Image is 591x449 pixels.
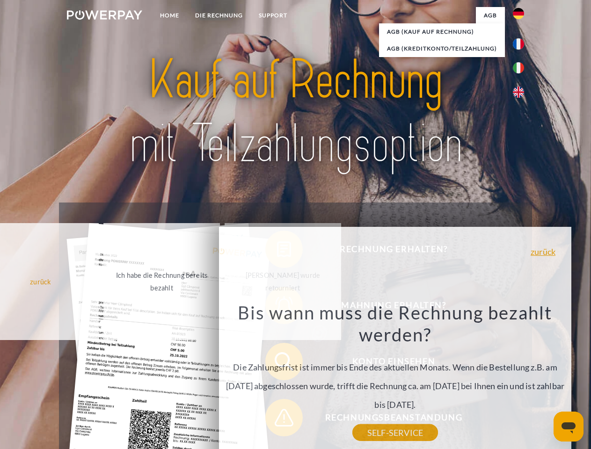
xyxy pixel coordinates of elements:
img: fr [513,38,524,50]
a: Home [152,7,187,24]
a: AGB (Kauf auf Rechnung) [379,23,505,40]
a: DIE RECHNUNG [187,7,251,24]
img: de [513,8,524,19]
a: AGB (Kreditkonto/Teilzahlung) [379,40,505,57]
div: Ich habe die Rechnung bereits bezahlt [109,269,214,294]
a: zurück [531,247,555,256]
a: SUPPORT [251,7,295,24]
img: it [513,62,524,73]
a: agb [476,7,505,24]
iframe: Schaltfläche zum Öffnen des Messaging-Fensters [554,412,584,442]
img: en [513,87,524,98]
img: title-powerpay_de.svg [89,45,502,179]
h3: Bis wann muss die Rechnung bezahlt werden? [225,301,566,346]
img: logo-powerpay-white.svg [67,10,142,20]
div: Die Zahlungsfrist ist immer bis Ende des aktuellen Monats. Wenn die Bestellung z.B. am [DATE] abg... [225,301,566,433]
a: SELF-SERVICE [352,424,438,441]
